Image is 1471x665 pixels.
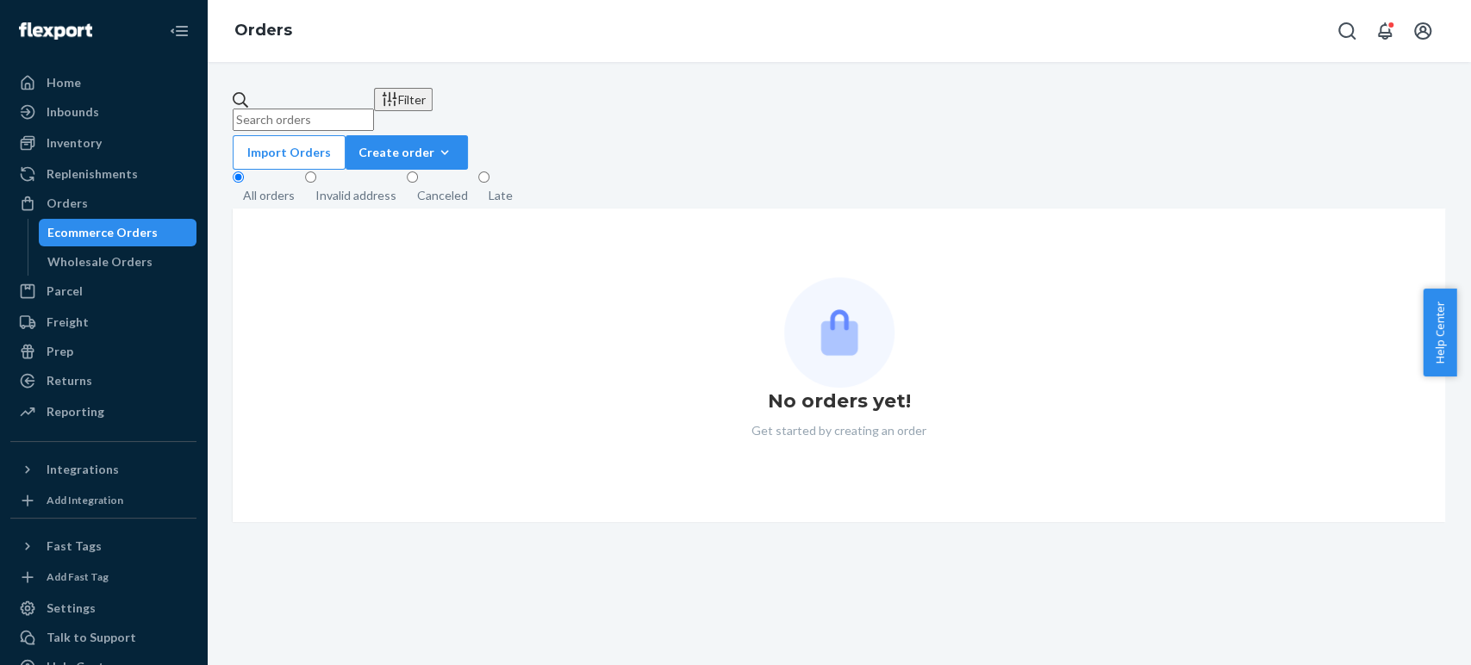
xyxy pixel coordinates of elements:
[381,90,426,109] div: Filter
[1368,14,1402,48] button: Open notifications
[234,21,292,40] a: Orders
[39,219,197,246] a: Ecommerce Orders
[47,103,99,121] div: Inbounds
[47,74,81,91] div: Home
[10,594,196,622] a: Settings
[10,532,196,560] button: Fast Tags
[233,109,374,131] input: Search orders
[39,248,197,276] a: Wholesale Orders
[346,135,468,170] button: Create order
[10,624,196,651] a: Talk to Support
[374,88,433,111] button: Filter
[47,165,138,183] div: Replenishments
[751,422,926,439] p: Get started by creating an order
[221,6,306,56] ol: breadcrumbs
[47,403,104,420] div: Reporting
[10,160,196,188] a: Replenishments
[10,490,196,511] a: Add Integration
[407,171,418,183] input: Canceled
[768,388,911,415] h1: No orders yet!
[47,569,109,584] div: Add Fast Tag
[489,187,513,204] div: Late
[1330,14,1364,48] button: Open Search Box
[47,461,119,478] div: Integrations
[47,195,88,212] div: Orders
[162,14,196,48] button: Close Navigation
[233,171,244,183] input: All orders
[47,224,158,241] div: Ecommerce Orders
[243,187,295,204] div: All orders
[47,134,102,152] div: Inventory
[47,600,96,617] div: Settings
[1406,14,1440,48] button: Open account menu
[10,398,196,426] a: Reporting
[47,314,89,331] div: Freight
[10,567,196,587] a: Add Fast Tag
[47,283,83,300] div: Parcel
[10,190,196,217] a: Orders
[305,171,316,183] input: Invalid address
[478,171,489,183] input: Late
[10,69,196,96] a: Home
[47,343,73,360] div: Prep
[10,338,196,365] a: Prep
[10,308,196,336] a: Freight
[358,144,455,161] div: Create order
[233,135,346,170] button: Import Orders
[47,538,102,555] div: Fast Tags
[1423,289,1456,376] button: Help Center
[47,493,123,507] div: Add Integration
[47,372,92,389] div: Returns
[10,98,196,126] a: Inbounds
[417,187,468,204] div: Canceled
[47,629,136,646] div: Talk to Support
[10,277,196,305] a: Parcel
[315,187,396,204] div: Invalid address
[47,253,153,270] div: Wholesale Orders
[10,456,196,483] button: Integrations
[10,129,196,157] a: Inventory
[10,367,196,395] a: Returns
[19,22,92,40] img: Flexport logo
[784,277,894,388] img: Empty list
